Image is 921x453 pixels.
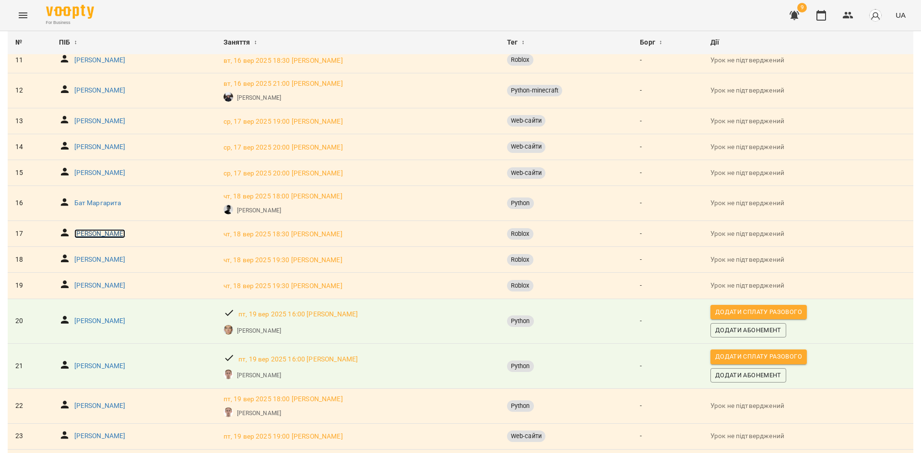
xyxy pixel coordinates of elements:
span: ↕ [74,37,77,48]
span: Roblox [507,230,533,238]
span: Web-сайти [507,432,545,441]
p: Урок не підтверджений [710,142,906,152]
a: [PERSON_NAME] [74,116,126,126]
span: Python [507,317,534,325]
p: [PERSON_NAME] [237,371,281,380]
a: [PERSON_NAME] [237,409,281,418]
td: 20 [8,299,51,344]
span: Python-minecraft [507,86,562,95]
p: Урок не підтверджений [710,198,906,208]
span: Roblox [507,56,533,64]
a: [PERSON_NAME] [74,401,126,411]
td: 15 [8,160,51,186]
p: Урок не підтверджений [710,116,906,126]
a: [PERSON_NAME] [74,56,126,65]
span: ↕ [521,37,524,48]
a: [PERSON_NAME] [237,326,281,335]
p: - [640,142,695,152]
p: - [640,198,695,208]
span: Python [507,402,534,410]
td: 12 [8,73,51,108]
p: - [640,229,695,239]
a: [PERSON_NAME] [237,206,281,215]
a: [PERSON_NAME] [74,316,126,326]
button: Додати Абонемент [710,323,786,337]
span: UA [896,10,906,20]
p: Урок не підтверджений [710,431,906,441]
span: Додати Абонемент [715,325,781,336]
p: Урок не підтверджений [710,281,906,290]
a: чт, 18 вер 2025 18:30 [PERSON_NAME] [224,230,342,239]
td: 16 [8,186,51,221]
p: - [640,255,695,265]
span: Додати сплату разового [715,307,802,317]
a: ср, 17 вер 2025 20:00 [PERSON_NAME] [224,143,343,152]
p: пт, 19 вер 2025 16:00 [PERSON_NAME] [238,355,358,364]
a: чт, 18 вер 2025 19:30 [PERSON_NAME] [224,256,342,265]
span: Roblox [507,256,533,264]
p: - [640,361,695,371]
a: пт, 19 вер 2025 16:00 [PERSON_NAME] [238,310,358,319]
td: 11 [8,47,51,73]
img: Цомпель Олександр Ігорович [224,370,233,379]
p: Урок не підтверджений [710,229,906,239]
a: [PERSON_NAME] [74,142,126,152]
span: 9 [797,3,807,12]
span: Тег [507,37,518,48]
img: Шатило Артем Сергійович [224,205,233,214]
p: - [640,401,695,411]
a: [PERSON_NAME] [74,168,126,178]
a: [PERSON_NAME] [74,431,126,441]
a: [PERSON_NAME] [74,86,126,95]
a: пт, 19 вер 2025 19:00 [PERSON_NAME] [224,432,343,441]
a: ср, 17 вер 2025 20:00 [PERSON_NAME] [224,169,343,178]
span: ПІБ [59,37,70,48]
p: Урок не підтверджений [710,255,906,265]
button: Menu [12,4,35,27]
p: - [640,281,695,290]
img: Voopty Logo [46,5,94,19]
img: avatar_s.png [869,9,882,22]
p: - [640,168,695,178]
a: [PERSON_NAME] [74,229,126,239]
span: For Business [46,20,94,26]
a: вт, 16 вер 2025 21:00 [PERSON_NAME] [224,79,343,89]
div: Дії [710,37,906,48]
span: Roblox [507,281,533,290]
a: Бат Маргарита [74,198,121,208]
td: 22 [8,389,51,424]
a: [PERSON_NAME] [74,281,126,290]
p: Урок не підтверджений [710,401,906,411]
span: Web-сайти [507,116,545,125]
span: Додати Абонемент [715,370,781,381]
span: ↕ [254,37,257,48]
button: Додати сплату разового [710,349,807,364]
a: чт, 18 вер 2025 19:30 [PERSON_NAME] [224,281,342,291]
td: 23 [8,423,51,449]
p: - [640,86,695,95]
a: [PERSON_NAME] [74,361,126,371]
p: пт, 19 вер 2025 18:00 [PERSON_NAME] [224,395,343,404]
td: 19 [8,273,51,299]
a: вт, 16 вер 2025 18:30 [PERSON_NAME] [224,56,343,66]
p: Урок не підтверджений [710,168,906,178]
